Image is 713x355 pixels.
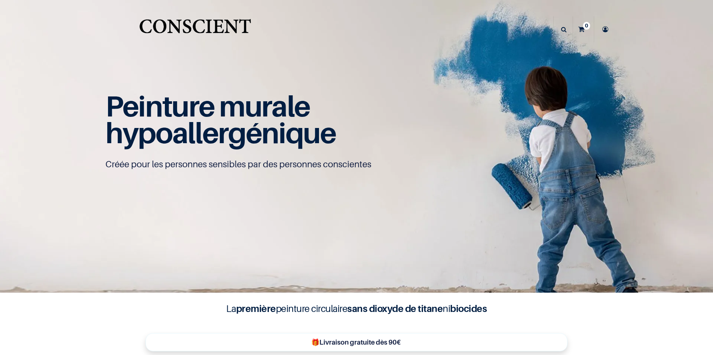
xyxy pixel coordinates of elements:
p: Créée pour les personnes sensibles par des personnes conscientes [105,158,608,170]
b: sans dioxyde de titane [347,303,443,314]
img: Conscient [138,15,253,44]
h4: La peinture circulaire ni [208,302,505,316]
span: Peinture murale [105,89,310,123]
span: hypoallergénique [105,115,336,150]
a: Logo of Conscient [138,15,253,44]
b: 🎁Livraison gratuite dès 90€ [311,338,401,346]
a: 0 [573,16,594,42]
sup: 0 [583,22,590,29]
b: première [236,303,276,314]
b: biocides [450,303,487,314]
